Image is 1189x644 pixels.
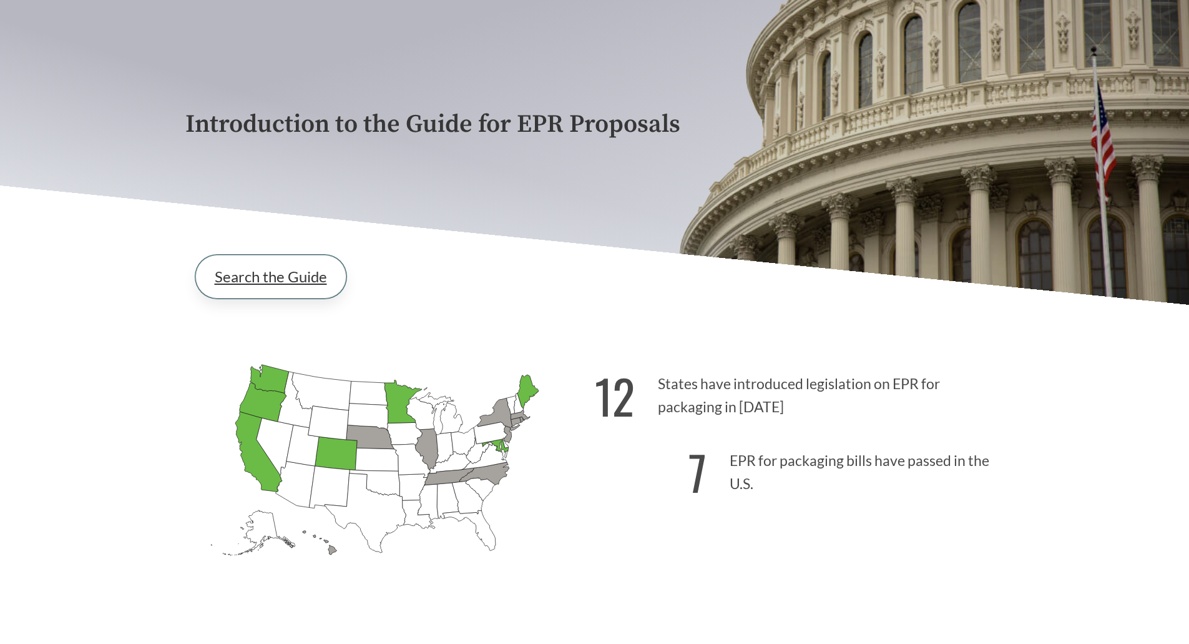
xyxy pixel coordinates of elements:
a: Search the Guide [195,255,346,299]
p: EPR for packaging bills have passed in the U.S. [595,430,1004,507]
p: States have introduced legislation on EPR for packaging in [DATE] [595,354,1004,430]
strong: 12 [595,361,635,430]
strong: 7 [688,437,707,507]
p: Introduction to the Guide for EPR Proposals [185,111,1004,139]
